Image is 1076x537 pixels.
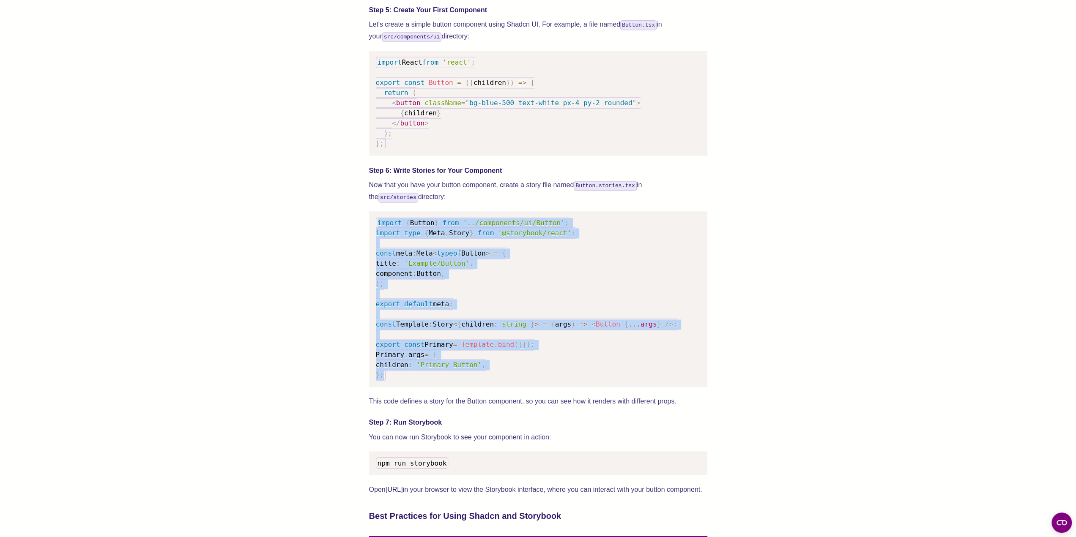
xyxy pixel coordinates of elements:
[531,320,535,328] span: }
[392,119,400,127] span: </
[424,341,453,349] span: Primary
[376,229,400,237] span: import
[376,361,408,369] span: children
[461,320,494,328] span: children
[469,229,474,237] span: }
[378,58,402,66] span: import
[369,179,707,203] p: Now that you have your button component, create a story file named in the directory:
[396,259,400,267] span: :
[404,351,408,359] span: .
[416,249,433,257] span: Meta
[534,320,539,328] span: >
[433,300,449,308] span: meta
[408,351,425,359] span: args
[376,79,400,87] span: export
[502,320,526,328] span: string
[410,219,435,227] span: Button
[369,166,707,176] h4: Step 6: Write Stories for Your Component
[494,320,498,328] span: :
[434,219,438,227] span: }
[424,99,461,107] span: className
[502,249,506,257] span: {
[463,219,565,227] span: '../components/ui/Button'
[531,79,535,87] span: {
[465,79,469,87] span: (
[457,320,461,328] span: {
[494,341,498,349] span: .
[369,395,707,407] p: This code defines a story for the Button component, so you can see how it renders with different ...
[1051,512,1072,533] button: Open CMP widget
[673,320,677,328] span: ;
[657,320,661,328] span: }
[380,371,384,379] span: ;
[591,320,596,328] span: <
[453,320,457,328] span: <
[400,119,424,127] span: button
[384,89,408,97] span: return
[437,249,461,257] span: typeof
[376,259,396,267] span: title
[376,300,400,308] span: export
[465,99,469,107] span: "
[369,483,707,495] p: Open in your browser to view the Storybook interface, where you can interact with your button com...
[376,139,380,147] span: }
[400,109,404,117] span: {
[565,219,569,227] span: ;
[384,129,388,137] span: )
[526,341,531,349] span: )
[392,99,396,107] span: <
[445,229,449,237] span: ,
[412,89,416,97] span: (
[551,320,555,328] span: (
[424,229,429,237] span: {
[424,119,429,127] span: >
[376,249,396,257] span: const
[429,320,433,328] span: :
[429,79,453,87] span: Button
[469,99,632,107] span: bg-blue-500 text-white px-4 py-2 rounded
[469,79,474,87] span: {
[404,341,424,349] span: const
[443,219,459,227] span: from
[461,249,486,257] span: Button
[461,99,465,107] span: =
[416,361,482,369] span: 'Primary Button'
[571,229,575,237] span: ;
[369,19,707,42] p: Let's create a simple button component using Shadcn UI. For example, a file named in your directory:
[632,99,636,107] span: "
[510,79,514,87] span: )
[396,249,413,257] span: meta
[402,58,422,66] span: React
[404,79,424,87] span: const
[376,280,380,288] span: }
[408,361,413,369] span: :
[518,341,523,349] span: {
[498,229,571,237] span: '@storybook/react'
[433,249,437,257] span: <
[482,361,486,369] span: ,
[453,341,457,349] span: =
[636,99,641,107] span: >
[624,320,628,328] span: {
[406,219,410,227] span: {
[620,20,657,30] code: Button.tsx
[386,485,403,493] a: [URL]
[514,341,518,349] span: (
[380,139,384,147] span: ;
[449,229,469,237] span: Story
[441,270,445,278] span: ,
[543,320,547,328] span: =
[522,341,526,349] span: }
[498,341,515,349] span: bind
[376,320,396,328] span: const
[422,58,438,66] span: from
[628,320,641,328] span: ...
[416,270,441,278] span: Button
[433,351,437,359] span: {
[471,58,475,66] span: ;
[437,109,441,117] span: }
[404,229,421,237] span: type
[404,109,437,117] span: children
[376,351,404,359] span: Primary
[369,509,707,522] h3: Best Practices for Using Shadcn and Storybook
